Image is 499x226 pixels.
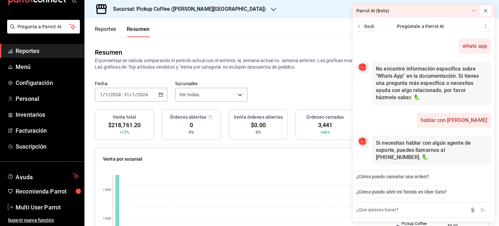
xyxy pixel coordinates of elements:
text: 150K [103,188,111,192]
span: 0% [189,129,194,135]
span: +66% [320,129,330,135]
text: 100K [103,217,111,220]
span: 0 [190,121,193,129]
p: No encontré información específica sobre "Whats App" en la documentación. Si tienes una pregunta ... [376,65,487,101]
span: 3,441 [318,121,333,129]
button: Back [356,21,375,32]
input: -- [132,92,135,97]
span: Suscripción [16,142,79,151]
span: Reportes [16,47,79,55]
span: Menú [16,62,79,71]
button: Pregunta a Parrot AI [7,20,80,33]
h3: Órdenes cerradas [306,114,344,121]
button: Resumen [127,26,150,37]
h3: Órdenes abiertas [170,114,206,121]
span: / [135,92,137,97]
div: Parrot AI (Beta) [356,7,389,14]
span: / [108,92,110,97]
button: ¿Cómo puedo cancelar una orden? [356,170,429,183]
span: +73% [120,129,130,135]
input: ---- [137,92,148,97]
span: Inventarios [16,110,79,119]
span: / [103,92,105,97]
div: navigation tabs [95,26,150,37]
span: Configuración [16,78,79,87]
span: 0% [256,129,261,135]
input: -- [100,92,103,97]
span: Back [364,23,375,30]
a: Pregunta a Parrot AI [5,28,80,35]
p: Venta por sucursal [103,156,142,163]
span: - [122,92,123,97]
p: Si necesitas hablar con algún agente de soporte, puedes llamarnos al [PHONE_NUMBER]. 🦜 [376,140,487,161]
h3: Sucursal: Pickup Coffee ([PERSON_NAME][GEOGRAPHIC_DATA]) [108,5,266,13]
input: ---- [110,92,121,97]
span: whats app [463,43,487,50]
h3: Venta total [113,114,136,121]
span: Ayuda [16,172,70,180]
span: ¿Cómo puedo abrir mi tienda en Uber Eats? [356,189,447,195]
h3: Venta órdenes abiertas [234,114,283,121]
span: hablar con [PERSON_NAME] [421,117,487,124]
span: Sugerir nueva función [8,217,79,224]
span: Facturación [16,126,79,135]
span: $0.00 [251,121,266,129]
div: Resumen [95,47,122,57]
input: -- [124,92,130,97]
label: Fecha [95,81,167,86]
p: El porcentaje se calcula comparando el período actual con el anterior, ej. semana actual vs. sema... [95,57,489,70]
span: Recomienda Parrot [16,187,79,196]
button: ¿Cómo puedo abrir mi tienda en Uber Eats? [356,186,447,198]
span: $218,761.20 [108,121,141,129]
input: -- [105,92,108,97]
span: Ver todas [179,91,199,98]
span: / [130,92,132,97]
span: Pregunta a Parrot AI [18,23,70,30]
span: ¿Cómo puedo cancelar una orden? [356,173,429,180]
span: Multi User Parrot [16,203,79,212]
span: Personal [16,94,79,103]
label: Sucursales [175,81,248,86]
button: Reportes [95,26,116,37]
div: Pregúntale a Parrot AI [375,23,467,30]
